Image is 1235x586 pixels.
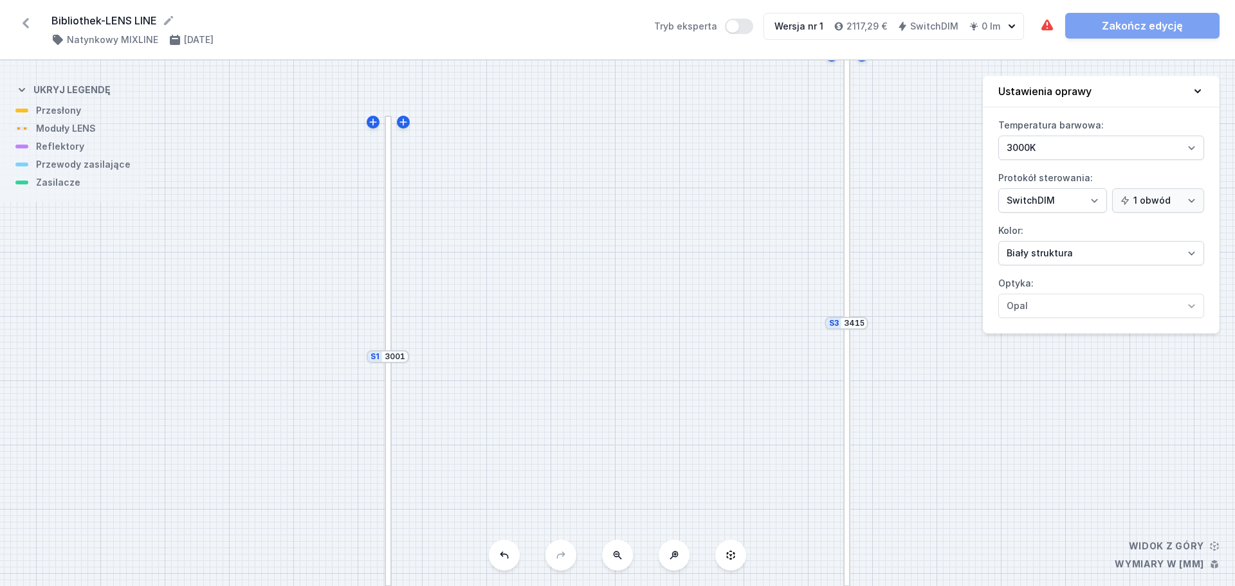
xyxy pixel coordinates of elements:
[998,241,1204,265] select: Kolor:
[846,20,887,33] h4: 2117,29 €
[998,188,1107,213] select: Protokół sterowania:
[983,76,1220,107] button: Ustawienia oprawy
[15,73,111,104] button: Ukryj legendę
[654,19,753,34] label: Tryb eksperta
[162,14,175,27] button: Edytuj nazwę projektu
[998,273,1204,318] label: Optyka:
[774,20,823,33] div: Wersja nr 1
[51,13,639,28] form: Bibliothek-LENS LINE
[184,33,214,46] h4: [DATE]
[998,136,1204,160] select: Temperatura barwowa:
[385,351,405,362] input: Wymiar [mm]
[998,220,1204,265] label: Kolor:
[1112,188,1204,213] select: Protokół sterowania:
[910,20,958,33] h4: SwitchDIM
[725,19,753,34] button: Tryb eksperta
[764,13,1024,40] button: Wersja nr 12117,29 €SwitchDIM0 lm
[998,115,1204,160] label: Temperatura barwowa:
[998,168,1204,213] label: Protokół sterowania:
[67,33,158,46] h4: Natynkowy MIXLINE
[33,84,111,96] h4: Ukryj legendę
[998,84,1092,99] h4: Ustawienia oprawy
[982,20,1000,33] h4: 0 lm
[998,294,1204,318] select: Optyka:
[844,318,864,328] input: Wymiar [mm]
